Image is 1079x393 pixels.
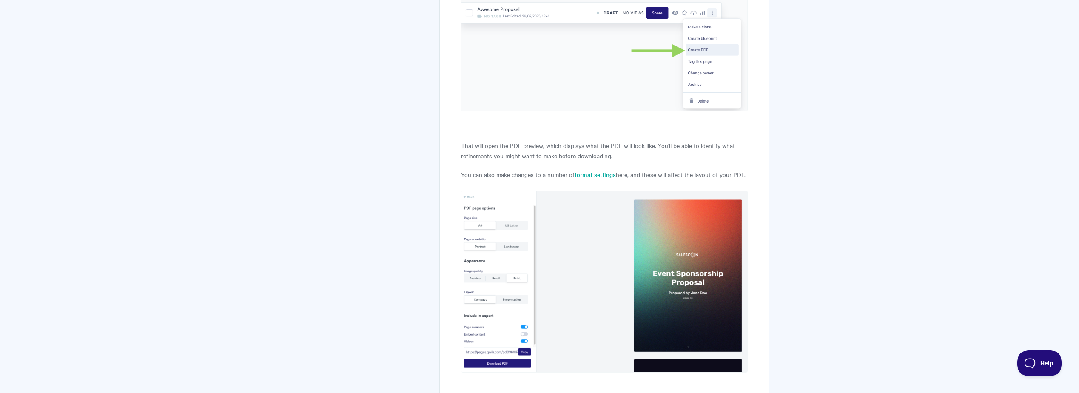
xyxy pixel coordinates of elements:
img: file-VlPeYL6xPY.png [461,191,747,373]
p: That will open the PDF preview, which displays what the PDF will look like. You'll be able to ide... [461,140,747,161]
iframe: Toggle Customer Support [1017,350,1062,376]
a: format settings [575,170,616,179]
p: You can also make changes to a number of here, and these will affect the layout of your PDF. [461,169,747,179]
